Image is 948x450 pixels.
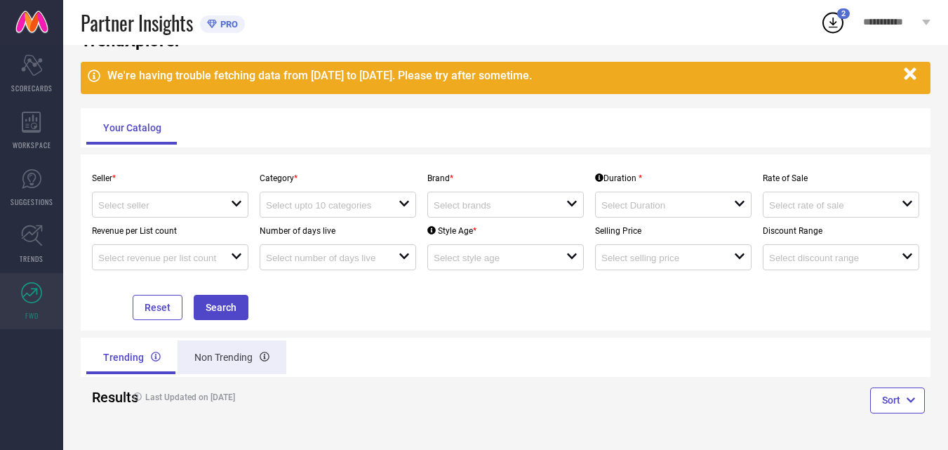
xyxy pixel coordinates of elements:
[217,19,238,29] span: PRO
[92,389,115,406] h2: Results
[601,253,721,263] input: Select selling price
[427,173,584,183] p: Brand
[266,200,385,211] input: Select upto 10 categories
[194,295,248,320] button: Search
[763,173,919,183] p: Rate of Sale
[11,197,53,207] span: SUGGESTIONS
[434,200,553,211] input: Select brands
[92,173,248,183] p: Seller
[98,200,218,211] input: Select seller
[769,253,888,263] input: Select discount range
[870,388,925,413] button: Sort
[86,111,178,145] div: Your Catalog
[133,295,182,320] button: Reset
[81,8,193,37] span: Partner Insights
[763,226,919,236] p: Discount Range
[20,253,44,264] span: TRENDS
[98,253,218,263] input: Select revenue per list count
[107,69,897,82] div: We're having trouble fetching data from [DATE] to [DATE]. Please try after sometime.
[86,340,178,374] div: Trending
[820,10,846,35] div: Open download list
[260,226,416,236] p: Number of days live
[841,9,846,18] span: 2
[260,173,416,183] p: Category
[126,392,460,402] h4: Last Updated on [DATE]
[11,83,53,93] span: SCORECARDS
[595,226,752,236] p: Selling Price
[25,310,39,321] span: FWD
[601,200,721,211] input: Select Duration
[13,140,51,150] span: WORKSPACE
[178,340,286,374] div: Non Trending
[595,173,642,183] div: Duration
[92,226,248,236] p: Revenue per List count
[434,253,553,263] input: Select style age
[427,226,476,236] div: Style Age
[769,200,888,211] input: Select rate of sale
[266,253,385,263] input: Select number of days live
